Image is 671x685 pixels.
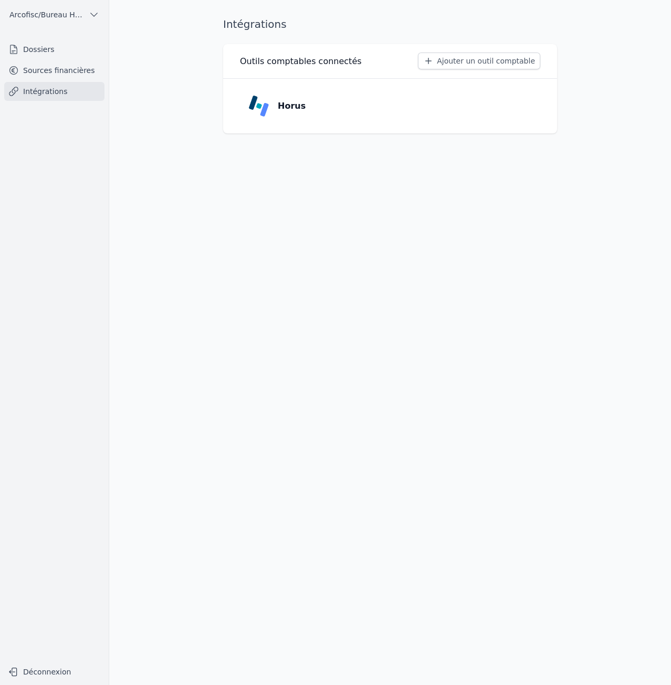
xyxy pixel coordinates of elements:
a: Horus [240,87,540,125]
h1: Intégrations [223,17,287,32]
p: Horus [278,100,306,112]
button: Arcofisc/Bureau Haot [4,6,104,23]
a: Sources financières [4,61,104,80]
a: Intégrations [4,82,104,101]
button: Ajouter un outil comptable [418,53,540,69]
span: Arcofisc/Bureau Haot [9,9,85,20]
a: Dossiers [4,40,104,59]
h3: Outils comptables connectés [240,55,362,68]
button: Déconnexion [4,663,104,680]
